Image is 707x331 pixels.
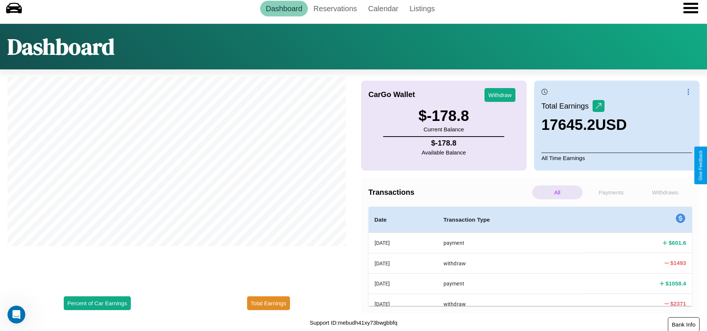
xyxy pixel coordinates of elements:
button: Withdraw [485,88,515,102]
p: Withdraws [640,185,690,199]
h4: Transaction Type [444,215,578,224]
a: Dashboard [260,1,308,16]
p: Support ID: mebudh41xy73bwgbbfq [310,318,397,328]
h4: Date [375,215,432,224]
p: All Time Earnings [542,153,692,163]
iframe: Intercom live chat [7,306,25,324]
th: [DATE] [369,294,438,314]
th: [DATE] [369,233,438,253]
h4: $ 1493 [670,259,686,267]
p: Total Earnings [542,99,593,113]
p: Payments [586,185,637,199]
h4: $ 1058.4 [666,280,686,287]
h4: CarGo Wallet [369,90,415,99]
th: withdraw [438,294,584,314]
th: payment [438,233,584,253]
p: Available Balance [422,147,466,157]
p: Current Balance [419,124,469,134]
button: Percent of Car Earnings [64,296,131,310]
th: [DATE] [369,253,438,273]
h3: $ -178.8 [419,107,469,124]
th: [DATE] [369,274,438,294]
div: Give Feedback [698,150,703,181]
h1: Dashboard [7,31,114,62]
th: withdraw [438,253,584,273]
h3: 17645.2 USD [542,116,627,133]
th: payment [438,274,584,294]
a: Listings [404,1,441,16]
a: Reservations [308,1,363,16]
h4: $ -178.8 [422,139,466,147]
p: All [532,185,583,199]
h4: Transactions [369,188,530,197]
h4: $ 601.6 [669,239,686,247]
a: Calendar [363,1,404,16]
button: Total Earnings [247,296,290,310]
h4: $ 2371 [670,300,686,307]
